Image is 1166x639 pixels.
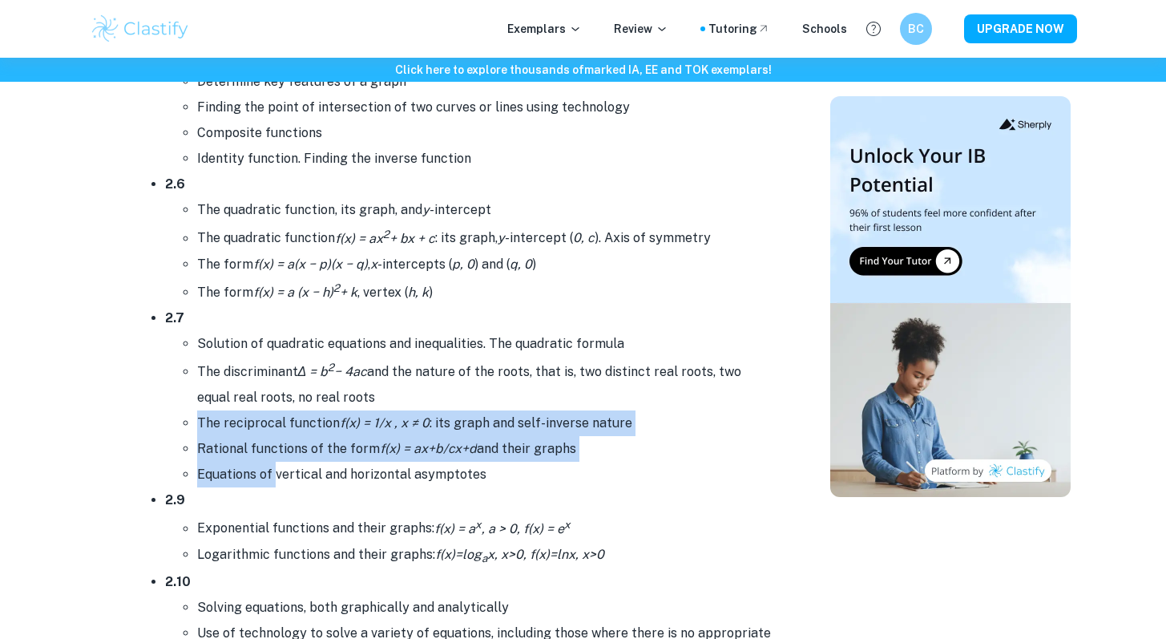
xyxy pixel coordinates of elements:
[90,13,192,45] img: Clastify logo
[475,517,482,530] sup: x
[298,364,368,379] i: Δ = b − 4ac
[435,547,604,562] i: f(x)=log x, x>0, f(x)=lnx, x>0
[197,595,774,621] li: Solving equations, both graphically and analytically
[165,574,191,589] strong: 2.10
[197,436,774,462] li: Rational functions of the form and their graphs
[197,197,774,223] li: The quadratic function, its graph, and -intercept
[197,223,774,251] li: The quadratic function : its graph, -intercept ( ). Axis of symmetry
[197,146,774,172] li: Identity function. Finding the inverse function
[507,20,582,38] p: Exemplars
[900,13,932,45] button: BC
[197,277,774,305] li: The form , vertex ( )
[197,513,774,541] li: Exponential functions and their graphs:
[573,231,595,246] i: 0, c
[197,69,774,95] li: Determine key features of a graph
[708,20,770,38] a: Tutoring
[333,281,340,294] sup: 2
[370,257,377,272] i: x
[197,252,774,277] li: The form , -intercepts ( ) and ( )
[197,120,774,146] li: Composite functions
[408,285,429,300] i: h, k
[340,415,430,431] i: f(x) = 1/x , x ≠ 0
[422,202,430,217] i: y
[564,517,571,530] sup: x
[328,361,334,374] sup: 2
[802,20,847,38] a: Schools
[335,231,435,246] i: f(x) = ax + bx + c
[276,285,357,300] i: = a (x − h) + k
[860,15,887,42] button: Help and Feedback
[510,257,532,272] i: q, 0
[830,96,1071,497] img: Thumbnail
[906,20,925,38] h6: BC
[165,310,184,326] strong: 2.7
[165,492,185,508] strong: 2.9
[197,95,774,120] li: Finding the point of intersection of two curves or lines using technology
[197,357,774,410] li: The discriminant and the nature of the roots, that is, two distinct real roots, two equal real ro...
[498,231,505,246] i: y
[482,552,487,564] sub: a
[452,257,474,272] i: p, 0
[434,521,571,536] i: f(x) = a , a > 0, f(x) = e
[614,20,668,38] p: Review
[165,176,185,192] strong: 2.6
[383,227,389,240] sup: 2
[253,285,273,300] i: f(x)
[3,61,1163,79] h6: Click here to explore thousands of marked IA, EE and TOK exemplars !
[197,410,774,436] li: The reciprocal function : its graph and self-inverse nature
[197,462,774,487] li: Equations of vertical and horizontal asymptotes
[197,542,774,569] li: Logarithmic functions and their graphs:
[197,331,774,357] li: Solution of quadratic equations and inequalities. The quadratic formula
[964,14,1077,43] button: UPGRADE NOW
[253,257,368,272] i: f(x) = a(x − p)(x − q)
[380,441,477,456] i: f(x) = ax+b/cx+d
